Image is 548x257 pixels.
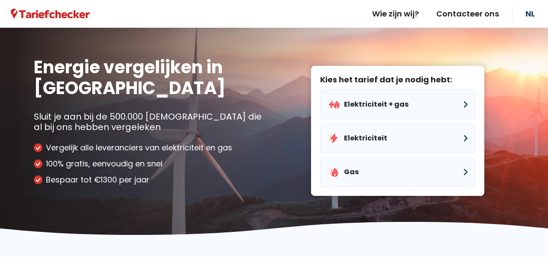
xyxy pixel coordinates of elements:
[320,90,475,119] button: Elektriciteit + gas
[34,143,268,153] li: Vergelijk alle leveranciers van elektriciteit en gas
[34,175,268,185] li: Bespaar tot €1300 per jaar
[320,124,475,153] button: Elektriciteit
[320,75,475,85] label: Kies het tarief dat je nodig hebt:
[320,157,475,187] button: Gas
[34,111,268,132] p: Sluit je aan bij de 500.000 [DEMOGRAPHIC_DATA] die al bij ons hebben vergeleken
[34,57,268,98] h1: Energie vergelijken in [GEOGRAPHIC_DATA]
[11,8,90,20] a: Tariefchecker
[34,159,268,169] li: 100% gratis, eenvoudig en snel
[11,9,90,20] img: Tariefchecker logo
